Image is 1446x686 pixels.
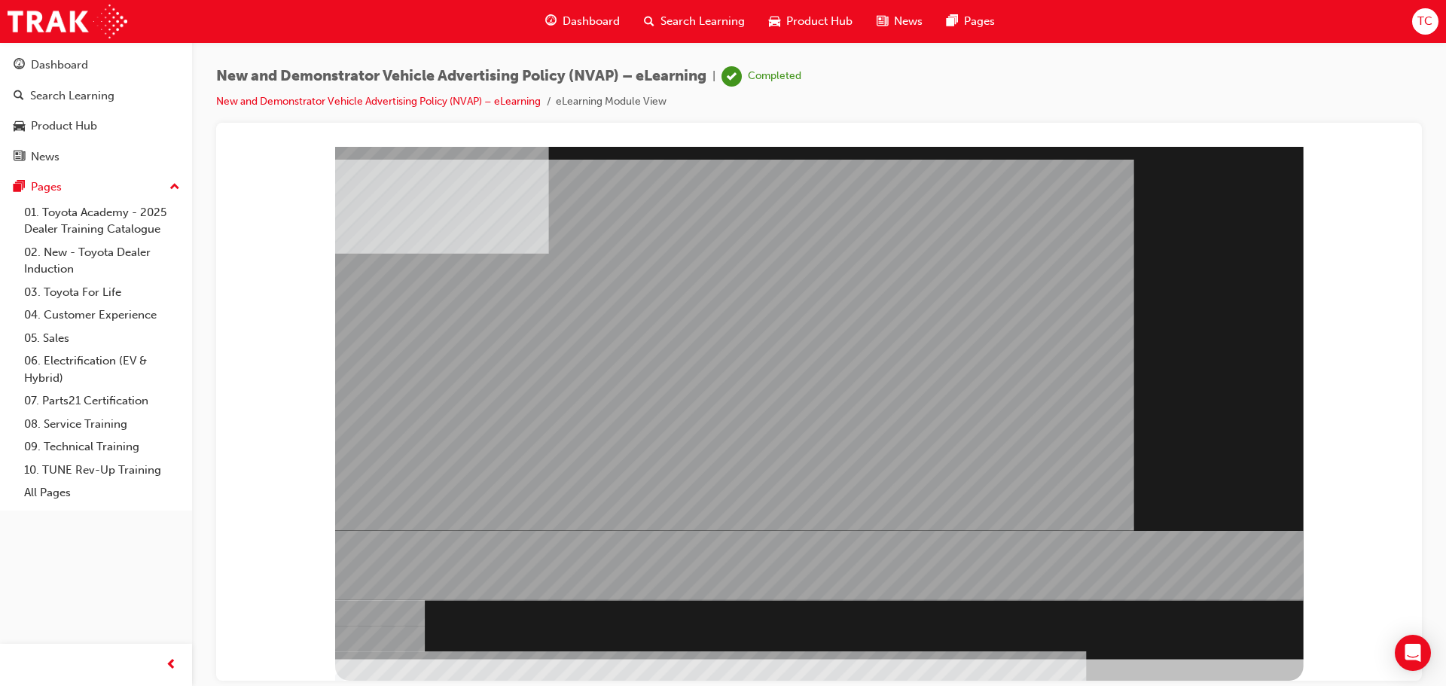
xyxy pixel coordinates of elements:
a: car-iconProduct Hub [757,6,865,37]
li: eLearning Module View [556,93,667,111]
span: guage-icon [545,12,557,31]
span: Product Hub [786,13,853,30]
a: pages-iconPages [935,6,1007,37]
span: Pages [964,13,995,30]
a: All Pages [18,481,186,505]
a: New and Demonstrator Vehicle Advertising Policy (NVAP) – eLearning [216,95,541,108]
a: News [6,143,186,171]
button: TC [1412,8,1438,35]
span: | [712,68,715,85]
img: Trak [8,5,127,38]
span: Dashboard [563,13,620,30]
a: Search Learning [6,82,186,110]
span: pages-icon [14,181,25,194]
a: news-iconNews [865,6,935,37]
span: search-icon [644,12,654,31]
div: News [31,148,59,166]
span: car-icon [769,12,780,31]
a: 06. Electrification (EV & Hybrid) [18,349,186,389]
a: 01. Toyota Academy - 2025 Dealer Training Catalogue [18,201,186,241]
div: Open Intercom Messenger [1395,635,1431,671]
span: guage-icon [14,59,25,72]
span: news-icon [14,151,25,164]
span: learningRecordVerb_COMPLETE-icon [721,66,742,87]
a: 04. Customer Experience [18,303,186,327]
a: 09. Technical Training [18,435,186,459]
div: Search Learning [30,87,114,105]
div: Pages [31,178,62,196]
span: search-icon [14,90,24,103]
span: news-icon [877,12,888,31]
button: Pages [6,173,186,201]
a: Product Hub [6,112,186,140]
span: car-icon [14,120,25,133]
span: TC [1417,13,1432,30]
a: 10. TUNE Rev-Up Training [18,459,186,482]
div: Dashboard [31,56,88,74]
span: up-icon [169,178,180,197]
a: 07. Parts21 Certification [18,389,186,413]
button: DashboardSearch LearningProduct HubNews [6,48,186,173]
a: guage-iconDashboard [533,6,632,37]
a: search-iconSearch Learning [632,6,757,37]
span: Search Learning [660,13,745,30]
a: 08. Service Training [18,413,186,436]
a: 05. Sales [18,327,186,350]
span: prev-icon [166,656,177,675]
a: 03. Toyota For Life [18,281,186,304]
div: Completed [748,69,801,84]
span: New and Demonstrator Vehicle Advertising Policy (NVAP) – eLearning [216,68,706,85]
a: Dashboard [6,51,186,79]
a: 02. New - Toyota Dealer Induction [18,241,186,281]
span: News [894,13,923,30]
span: pages-icon [947,12,958,31]
div: Product Hub [31,117,97,135]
